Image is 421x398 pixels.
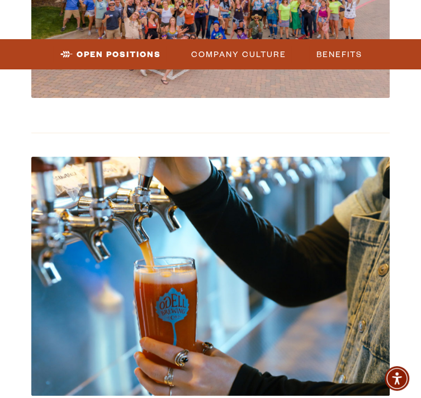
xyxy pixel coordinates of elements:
span: Open Positions [76,46,160,62]
span: Company Culture [191,46,286,62]
a: Company Culture [184,46,291,62]
a: Open Positions [53,46,166,62]
span: Benefits [316,46,362,62]
img: Jobs_1 [31,157,389,396]
a: Benefits [309,46,367,62]
div: Accessibility Menu [385,366,409,391]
